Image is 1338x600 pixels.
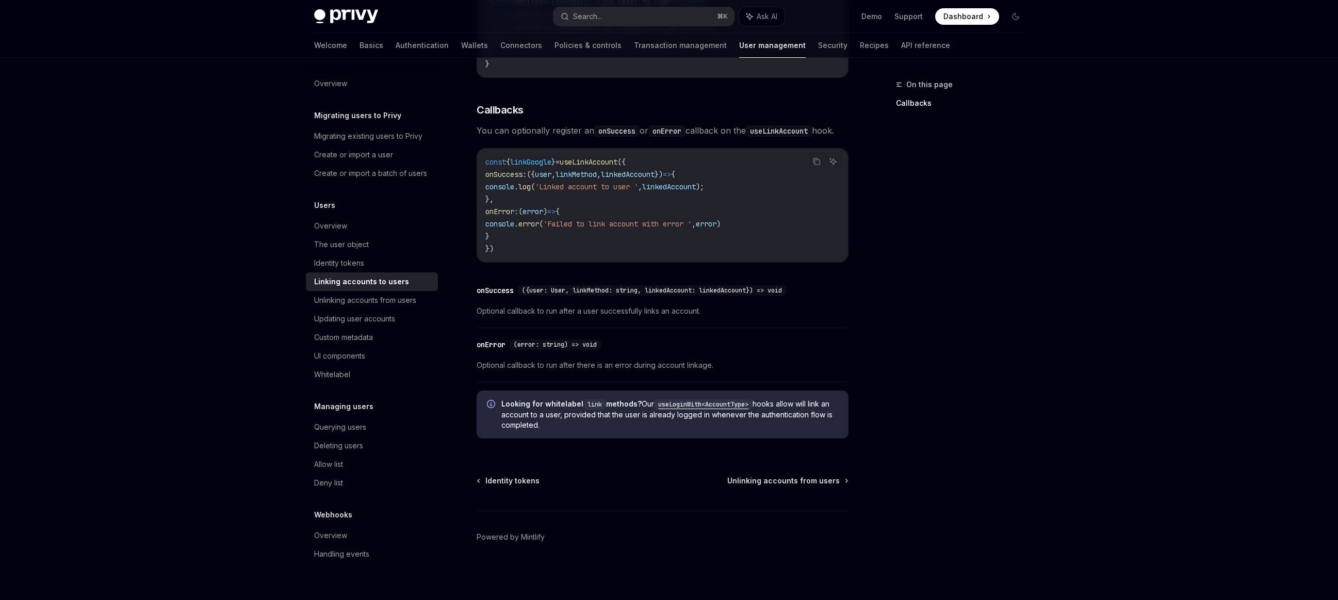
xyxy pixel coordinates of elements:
[314,33,347,58] a: Welcome
[1007,8,1024,25] button: Toggle dark mode
[531,182,535,191] span: (
[360,33,383,58] a: Basics
[518,182,531,191] span: log
[543,207,547,216] span: )
[692,219,696,229] span: ,
[594,125,640,137] code: onSuccess
[306,291,438,310] a: Unlinking accounts from users
[696,219,716,229] span: error
[554,33,622,58] a: Policies & controls
[314,9,378,24] img: dark logo
[757,11,777,22] span: Ask AI
[522,286,782,295] span: ({user: User, linkMethod: string, linkedAccount: linkedAccount}) => void
[314,458,343,471] div: Allow list
[477,532,545,542] a: Powered by Mintlify
[514,340,597,349] span: (error: string) => void
[314,275,409,288] div: Linking accounts to users
[306,164,438,183] a: Create or import a batch of users
[654,399,753,410] code: useLoginWith<AccountType>
[314,548,369,560] div: Handling events
[485,232,489,241] span: }
[306,328,438,347] a: Custom metadata
[306,217,438,235] a: Overview
[314,294,416,306] div: Unlinking accounts from users
[306,455,438,474] a: Allow list
[485,219,514,229] span: console
[535,182,638,191] span: 'Linked account to user '
[485,194,494,204] span: },
[547,207,556,216] span: =>
[896,95,1032,111] a: Callbacks
[314,238,369,251] div: The user object
[535,170,551,179] span: user
[654,399,753,408] a: useLoginWith<AccountType>
[500,33,542,58] a: Connectors
[597,170,601,179] span: ,
[306,526,438,545] a: Overview
[461,33,488,58] a: Wallets
[306,365,438,384] a: Whitelabel
[306,235,438,254] a: The user object
[861,11,882,22] a: Demo
[634,33,727,58] a: Transaction management
[648,125,686,137] code: onError
[727,476,840,486] span: Unlinking accounts from users
[477,285,514,296] div: onSuccess
[314,130,422,142] div: Migrating existing users to Privy
[617,157,626,167] span: ({
[746,125,812,137] code: useLinkAccount
[314,350,365,362] div: UI components
[551,170,556,179] span: ,
[826,155,840,168] button: Ask AI
[671,170,675,179] span: {
[894,11,923,22] a: Support
[485,157,506,167] span: const
[518,219,539,229] span: error
[396,33,449,58] a: Authentication
[314,109,401,122] h5: Migrating users to Privy
[485,182,514,191] span: console
[314,199,335,212] h5: Users
[810,155,823,168] button: Copy the contents from the code block
[539,219,543,229] span: (
[478,476,540,486] a: Identity tokens
[506,157,510,167] span: {
[477,123,849,138] span: You can optionally register an or callback on the hook.
[906,78,953,91] span: On this page
[314,529,347,542] div: Overview
[573,10,602,23] div: Search...
[485,59,489,69] span: }
[314,421,366,433] div: Querying users
[818,33,847,58] a: Security
[487,400,497,410] svg: Info
[860,33,889,58] a: Recipes
[306,474,438,492] a: Deny list
[518,207,523,216] span: (
[556,170,597,179] span: linkMethod
[510,157,551,167] span: linkGoogle
[314,167,427,180] div: Create or import a batch of users
[642,182,696,191] span: linkedAccount
[601,170,655,179] span: linkedAccount
[485,476,540,486] span: Identity tokens
[543,219,692,229] span: 'Failed to link account with error '
[314,440,363,452] div: Deleting users
[314,509,352,521] h5: Webhooks
[306,347,438,365] a: UI components
[717,12,728,21] span: ⌘ K
[477,305,849,317] span: Optional callback to run after a user successfully links an account.
[306,418,438,436] a: Querying users
[306,127,438,145] a: Migrating existing users to Privy
[485,244,494,253] span: })
[935,8,999,25] a: Dashboard
[501,399,838,430] span: Our hooks allow will link an account to a user, provided that the user is already logged in whene...
[314,331,373,344] div: Custom metadata
[514,182,518,191] span: .
[901,33,950,58] a: API reference
[696,182,704,191] span: );
[523,207,543,216] span: error
[655,170,663,179] span: })
[663,170,671,179] span: =>
[306,545,438,563] a: Handling events
[477,359,849,371] span: Optional callback to run after there is an error during account linkage.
